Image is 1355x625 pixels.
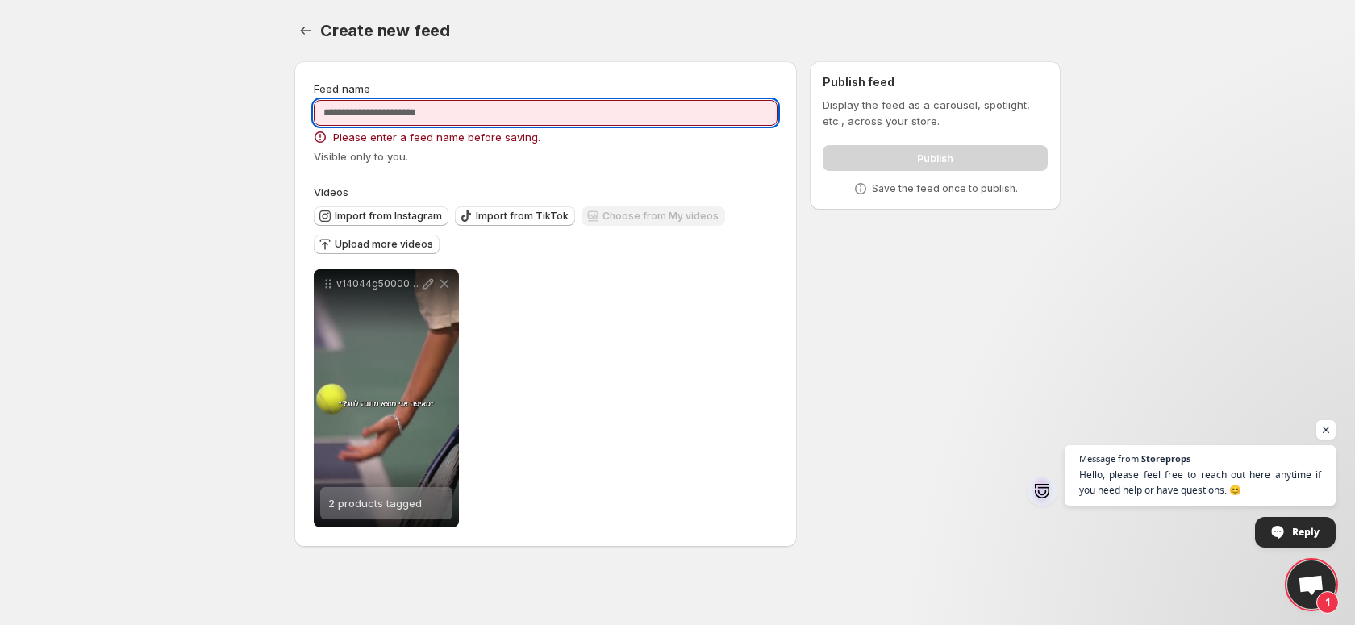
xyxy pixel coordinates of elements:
[455,206,575,226] button: Import from TikTok
[823,74,1048,90] h2: Publish feed
[328,497,422,510] span: 2 products tagged
[294,19,317,42] button: Settings
[314,206,448,226] button: Import from Instagram
[314,235,440,254] button: Upload more videos
[314,269,459,527] div: v14044g50000cvust7nog65olek8h27g2 products tagged
[1079,454,1139,463] span: Message from
[335,238,433,251] span: Upload more videos
[320,21,450,40] span: Create new feed
[823,97,1048,129] p: Display the feed as a carousel, spotlight, etc., across your store.
[1141,454,1190,463] span: Storeprops
[1292,518,1320,546] span: Reply
[333,129,540,145] span: Please enter a feed name before saving.
[872,182,1018,195] p: Save the feed once to publish.
[336,277,420,290] p: v14044g50000cvust7nog65olek8h27g
[314,150,408,163] span: Visible only to you.
[314,185,348,198] span: Videos
[476,210,569,223] span: Import from TikTok
[1316,591,1339,614] span: 1
[335,210,442,223] span: Import from Instagram
[314,82,370,95] span: Feed name
[1287,560,1336,609] a: Open chat
[1079,467,1321,498] span: Hello, please feel free to reach out here anytime if you need help or have questions. 😊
